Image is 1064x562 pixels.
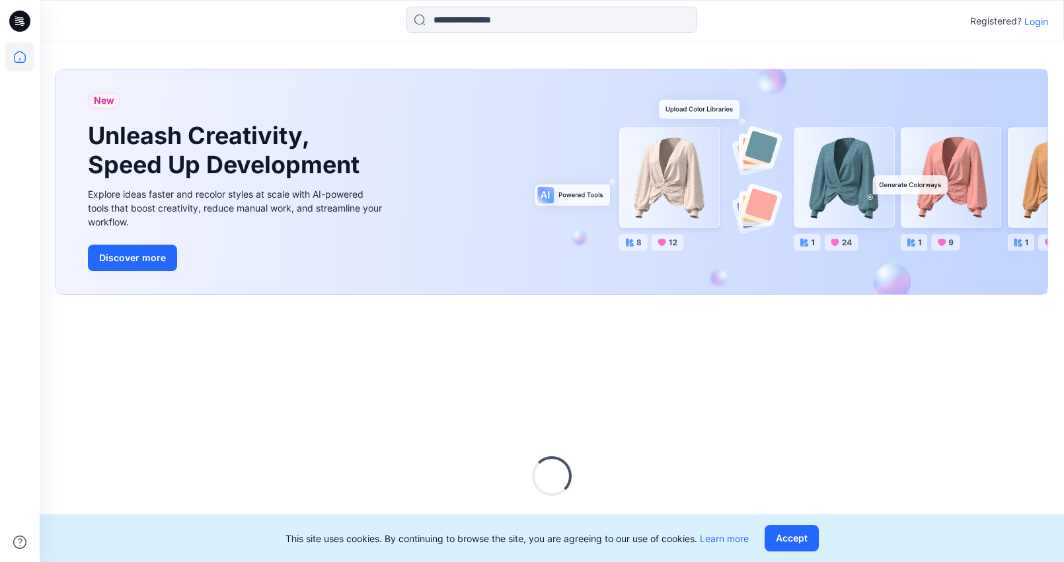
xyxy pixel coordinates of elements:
[285,532,749,545] p: This site uses cookies. By continuing to browse the site, you are agreeing to our use of cookies.
[88,122,365,179] h1: Unleash Creativity, Speed Up Development
[700,533,749,544] a: Learn more
[88,187,385,229] div: Explore ideas faster and recolor styles at scale with AI-powered tools that boost creativity, red...
[765,525,819,551] button: Accept
[94,93,114,108] span: New
[88,245,385,271] a: Discover more
[88,245,177,271] button: Discover more
[970,13,1022,29] p: Registered?
[1024,15,1048,28] p: Login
